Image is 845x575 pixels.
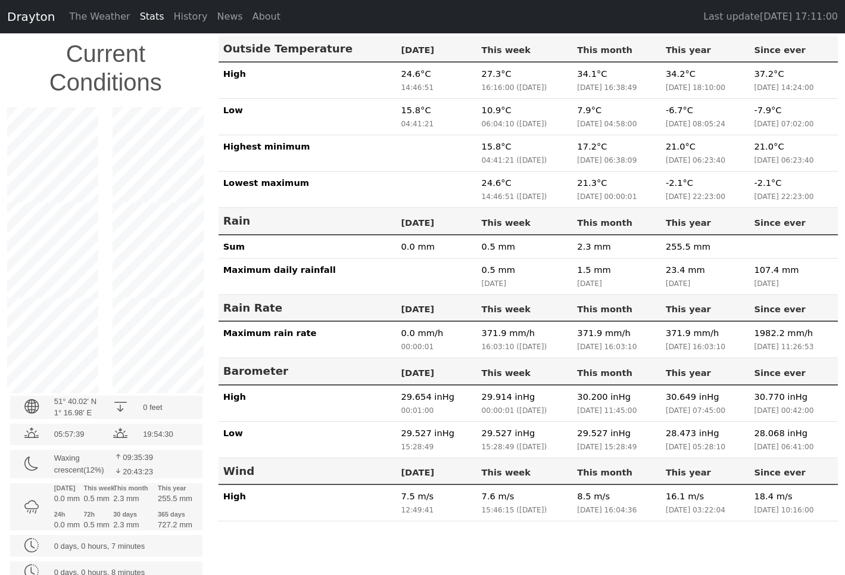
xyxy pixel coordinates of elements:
i: Latitude, Longitude [24,399,39,415]
th: This year [661,36,750,62]
span: The Weather [69,11,130,22]
span: [DATE] 18:10:00 [666,83,725,92]
th: This year [661,458,750,484]
span: [DATE] 16:38:49 [577,83,637,92]
span: 19:54:30 [143,430,173,439]
span: 0 days, 0 hours, 7 minutes [54,542,145,551]
a: Stats [135,5,169,29]
span: 2.3 mm [113,494,139,503]
span: 00:00:01 [401,343,434,351]
span: 12:49:41 [401,506,434,514]
span: [DATE] 06:23:40 [754,156,813,164]
span: [DATE] [577,279,601,288]
td: 8.5 m/s [572,484,661,521]
td: 7.5 m/s [396,484,476,521]
td: -2.1°C [749,172,838,208]
td: 7.9°C [572,99,661,135]
span: [DATE] 11:45:00 [577,406,637,415]
th: This week [477,36,573,62]
th: This month [572,36,661,62]
span: History [174,11,208,22]
td: 107.4 mm [749,258,838,294]
span: 12 [86,465,94,474]
td: 10.9°C [477,99,573,135]
td: -7.9°C [749,99,838,135]
span: 16:03:10 ([DATE]) [482,343,547,351]
th: Rain [219,208,397,235]
span: 0.5 mm [84,520,110,529]
span: 09:35:39 [123,453,153,462]
span: 15:28:49 [401,443,434,451]
span: [DATE] 16:03:10 [666,343,725,351]
div: This week [84,483,99,493]
div: This year [158,483,188,493]
span: 0.0 mm [54,520,80,529]
div: 72h [84,509,99,519]
i: Moonrise [113,466,123,476]
div: 1° 16.98' E [54,407,99,419]
th: This year [661,294,750,321]
td: 0.5 mm [477,258,573,294]
td: 34.2°C [661,62,750,99]
span: 00:00:01 ([DATE]) [482,406,547,415]
th: [DATE] [396,36,476,62]
span: About [252,11,280,22]
td: 24.6°C [396,62,476,99]
span: [DATE] 07:02:00 [754,120,813,128]
a: The Weather [64,5,135,29]
div: Last update [703,5,838,29]
span: [DATE] 22:23:00 [754,192,813,201]
th: This year [661,208,750,235]
td: 37.2°C [749,62,838,99]
td: 15.8°C [396,99,476,135]
td: 29.527 inHg [396,421,476,458]
i: Altitude [113,399,127,415]
div: [DATE] [54,483,70,493]
th: Since ever [749,294,838,321]
span: [DATE] 14:24:00 [754,83,813,92]
td: 28.068 inHg [749,421,838,458]
td: 371.9 mm/h [572,321,661,358]
span: 2.3 mm [113,520,139,529]
th: Rain Rate [219,294,397,321]
td: 371.9 mm/h [661,321,750,358]
span: [DATE] 11:26:53 [754,343,813,351]
span: Stats [140,11,164,22]
i: Station Uptime [24,537,39,554]
span: [DATE] 15:28:49 [577,443,637,451]
td: 23.4 mm [661,258,750,294]
span: [DATE] 06:41:00 [754,443,813,451]
th: High [219,62,397,99]
td: 21.0°C [749,135,838,172]
span: [DATE] 22:23:00 [666,192,725,201]
span: [DATE] 05:28:10 [666,443,725,451]
th: Since ever [749,458,838,484]
th: This month [572,294,661,321]
span: 16:16:00 ([DATE]) [482,83,547,92]
span: Waxing crescent [54,453,83,474]
span: [DATE] 16:04:36 [577,506,637,514]
th: High [219,385,397,422]
th: Barometer [219,358,397,385]
span: 727.2 mm [158,520,192,529]
span: 255.5 mm [158,494,192,503]
td: 2.3 mm [572,235,661,259]
td: 29.654 inHg [396,385,476,422]
i: Moon Phase [24,456,39,472]
span: [DATE] [666,279,690,288]
th: Highest minimum [219,135,397,172]
span: [DATE] 00:42:00 [754,406,813,415]
th: [DATE] [396,458,476,484]
span: [DATE] 06:38:09 [577,156,637,164]
span: 0.0 mm [54,494,80,503]
a: About [248,5,285,29]
span: 14:46:51 [401,83,434,92]
th: This month [572,458,661,484]
td: 24.6°C [477,172,573,208]
span: [DATE] [754,279,778,288]
th: Sum [219,235,397,259]
div: ( %) [54,452,99,475]
a: Drayton [7,7,55,27]
th: Maximum daily rainfall [219,258,397,294]
td: 29.527 inHg [477,421,573,458]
